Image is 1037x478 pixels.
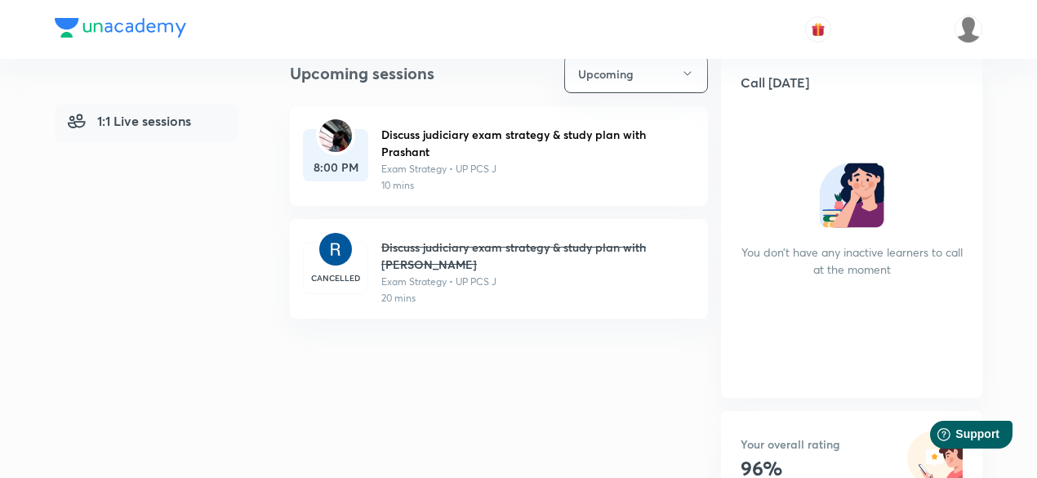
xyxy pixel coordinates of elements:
img: 3 [319,119,352,152]
button: avatar [805,16,831,42]
span: 1:1 Live sessions [68,111,191,131]
p: Exam Strategy • UP PCS J [381,162,682,176]
p: 10 mins [381,178,682,193]
h6: CANCELLED [304,272,367,284]
img: Company Logo [55,18,186,38]
img: avatar [811,22,826,37]
button: Upcoming [564,55,708,93]
img: Shefali Garg [955,16,982,43]
p: Exam Strategy • UP PCS J [381,275,682,289]
img: no inactive learner [819,163,884,228]
h6: Discuss judiciary exam strategy & study plan with [PERSON_NAME] [381,239,682,273]
h5: Call [DATE] [721,55,982,110]
a: 1:1 Live sessions [55,105,238,142]
h4: Upcoming sessions [290,61,434,86]
iframe: Help widget launcher [892,414,1019,460]
h6: Discuss judiciary exam strategy & study plan with Prashant [381,126,682,160]
p: 20 mins [381,291,682,306]
a: Company Logo [55,18,186,42]
img: ac9940a0664c4f8e9cfb6e73a62e33ac.jpg [319,233,352,266]
h6: 8:00 PM [303,159,368,176]
h6: Your overall rating [741,436,840,453]
h6: You don’t have any inactive learners to call at the moment [741,243,963,278]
